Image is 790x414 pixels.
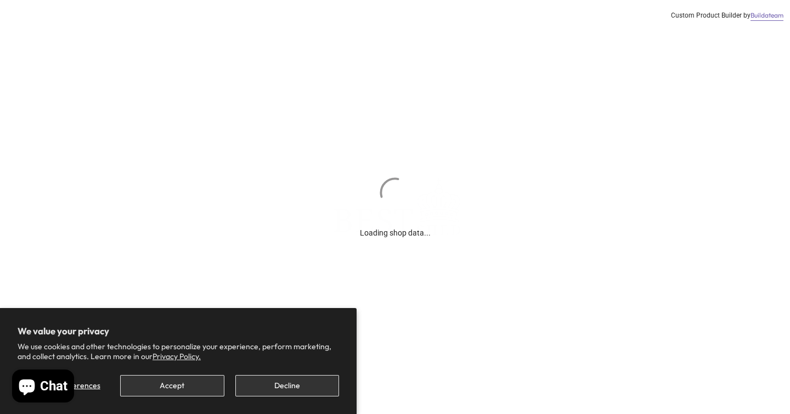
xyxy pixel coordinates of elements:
[120,375,224,396] button: Accept
[18,326,339,337] h2: We value your privacy
[235,375,339,396] button: Decline
[9,370,77,405] inbox-online-store-chat: Shopify online store chat
[18,342,339,361] p: We use cookies and other technologies to personalize your experience, perform marketing, and coll...
[153,351,201,361] a: Privacy Policy.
